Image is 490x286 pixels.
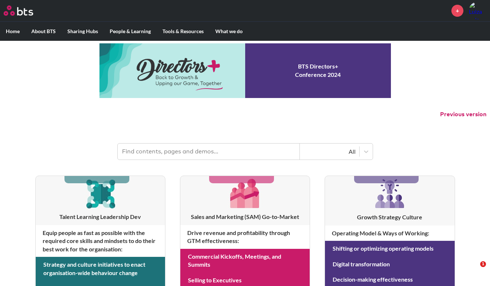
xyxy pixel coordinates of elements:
[480,261,486,267] span: 1
[228,176,262,211] img: [object Object]
[180,225,310,249] h4: Drive revenue and profitability through GTM effectiveness :
[180,213,310,221] h3: Sales and Marketing (SAM) Go-to-Market
[325,213,454,221] h3: Growth Strategy Culture
[4,5,47,16] a: Go home
[451,5,463,17] a: +
[469,2,486,19] a: Profile
[104,22,157,41] label: People & Learning
[99,43,391,98] a: Conference 2024
[469,2,486,19] img: Luiza Falcao
[62,22,104,41] label: Sharing Hubs
[118,144,300,160] input: Find contents, pages and demos...
[4,5,33,16] img: BTS Logo
[36,225,165,257] h4: Equip people as fast as possible with the required core skills and mindsets to do their best work...
[209,22,248,41] label: What we do
[36,213,165,221] h3: Talent Learning Leadership Dev
[325,226,454,241] h4: Operating Model & Ways of Working :
[465,261,483,279] iframe: Intercom live chat
[440,110,486,118] button: Previous version
[83,176,118,211] img: [object Object]
[157,22,209,41] label: Tools & Resources
[303,148,356,156] div: All
[26,22,62,41] label: About BTS
[372,176,407,211] img: [object Object]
